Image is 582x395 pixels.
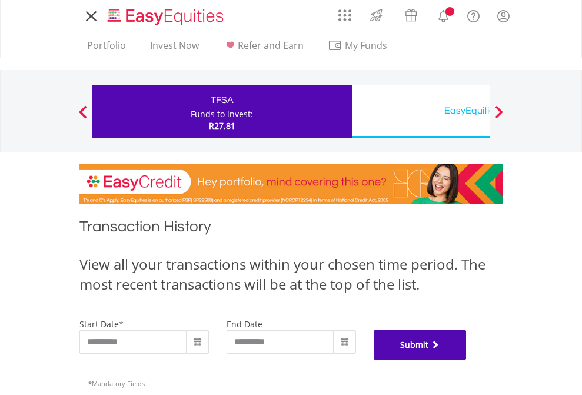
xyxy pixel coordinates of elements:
[79,254,503,295] div: View all your transactions within your chosen time period. The most recent transactions will be a...
[79,318,119,330] label: start date
[238,39,304,52] span: Refer and Earn
[145,39,204,58] a: Invest Now
[227,318,262,330] label: end date
[79,216,503,243] h1: Transaction History
[82,39,131,58] a: Portfolio
[328,38,405,53] span: My Funds
[488,3,518,29] a: My Profile
[71,111,95,123] button: Previous
[367,6,386,25] img: thrive-v2.svg
[394,3,428,25] a: Vouchers
[99,92,345,108] div: TFSA
[105,7,228,26] img: EasyEquities_Logo.png
[458,3,488,26] a: FAQ's and Support
[191,108,253,120] div: Funds to invest:
[209,120,235,131] span: R27.81
[331,3,359,22] a: AppsGrid
[218,39,308,58] a: Refer and Earn
[103,3,228,26] a: Home page
[428,3,458,26] a: Notifications
[401,6,421,25] img: vouchers-v2.svg
[487,111,511,123] button: Next
[374,330,467,360] button: Submit
[88,379,145,388] span: Mandatory Fields
[338,9,351,22] img: grid-menu-icon.svg
[79,164,503,204] img: EasyCredit Promotion Banner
